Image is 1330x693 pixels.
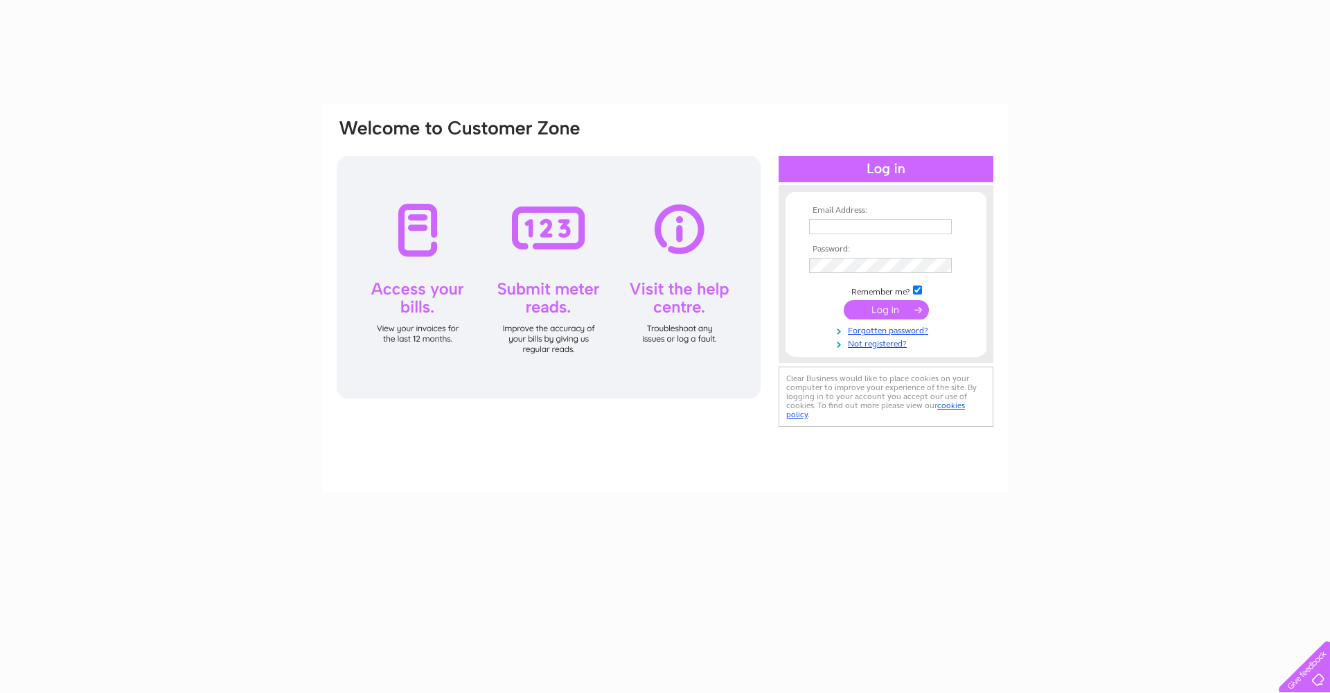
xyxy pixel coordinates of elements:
th: Password: [806,245,966,254]
th: Email Address: [806,206,966,216]
a: Forgotten password? [809,323,966,336]
td: Remember me? [806,283,966,297]
a: cookies policy [786,401,965,419]
input: Submit [844,300,929,319]
a: Not registered? [809,336,966,349]
div: Clear Business would like to place cookies on your computer to improve your experience of the sit... [779,367,993,427]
